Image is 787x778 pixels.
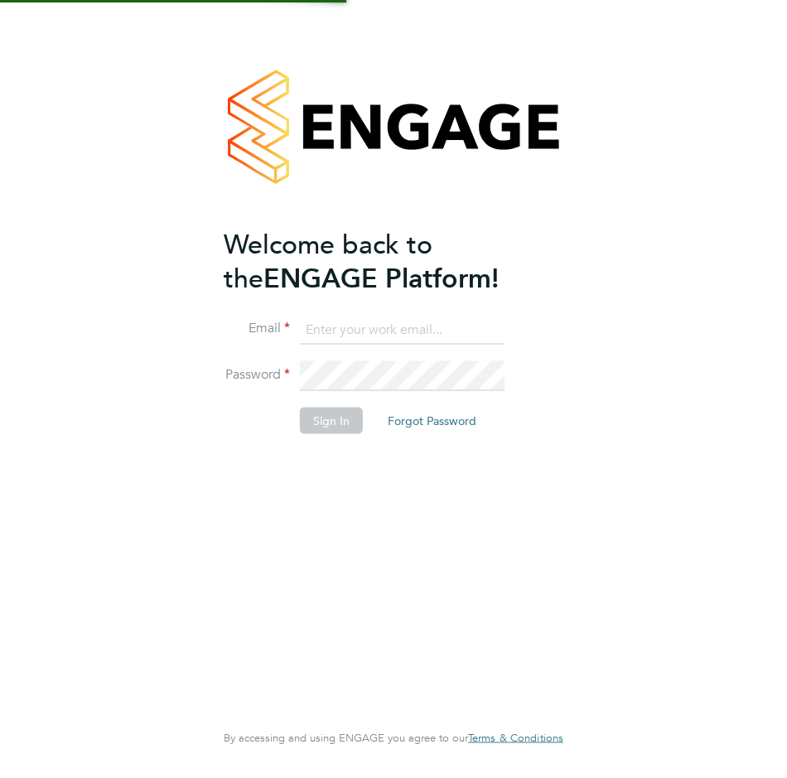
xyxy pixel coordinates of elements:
label: Password [224,366,290,384]
button: Sign In [300,408,363,434]
a: Terms & Conditions [468,732,563,745]
span: Terms & Conditions [468,731,563,745]
h2: ENGAGE Platform! [224,227,547,295]
input: Enter your work email... [300,315,505,345]
button: Forgot Password [374,408,490,434]
span: By accessing and using ENGAGE you agree to our [224,731,563,745]
label: Email [224,320,290,337]
span: Welcome back to the [224,228,432,294]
